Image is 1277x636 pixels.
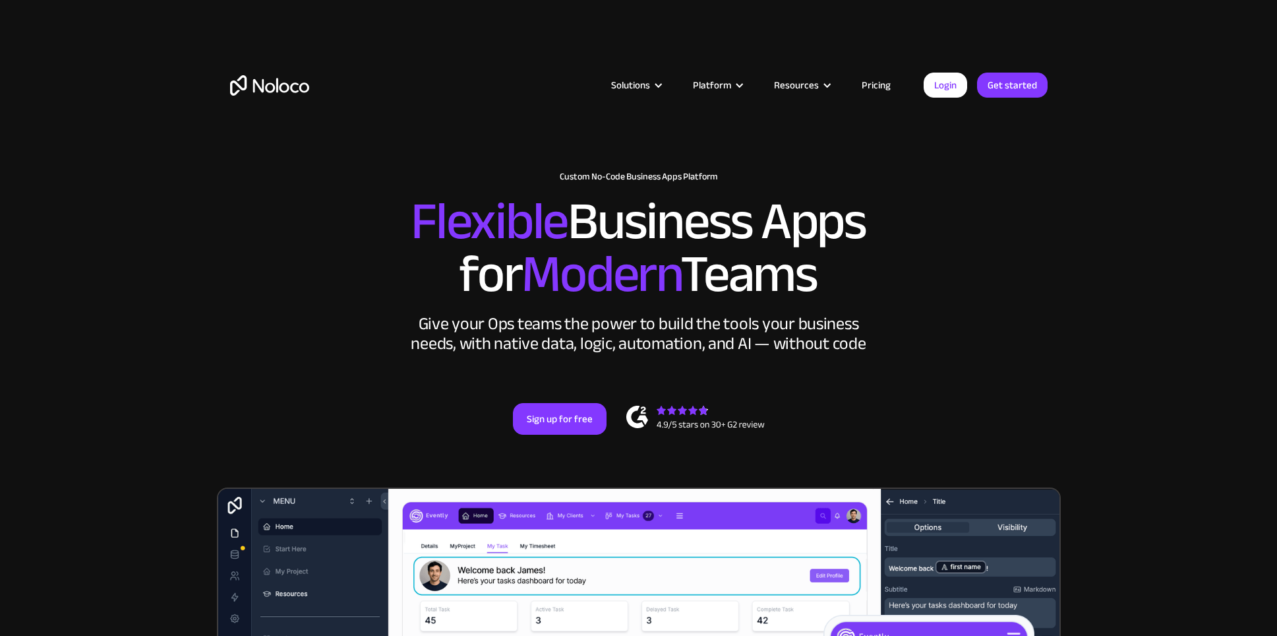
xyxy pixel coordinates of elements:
div: Platform [676,77,757,94]
span: Flexible [411,172,568,270]
a: Get started [977,73,1048,98]
a: Sign up for free [513,403,607,435]
div: Solutions [611,77,650,94]
a: Pricing [845,77,907,94]
div: Resources [757,77,845,94]
h2: Business Apps for Teams [230,195,1048,301]
h1: Custom No-Code Business Apps Platform [230,172,1048,182]
span: Modern [521,225,680,323]
div: Platform [693,77,731,94]
a: Login [924,73,967,98]
div: Solutions [595,77,676,94]
a: home [230,75,309,96]
div: Resources [774,77,819,94]
div: Give your Ops teams the power to build the tools your business needs, with native data, logic, au... [408,314,870,354]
